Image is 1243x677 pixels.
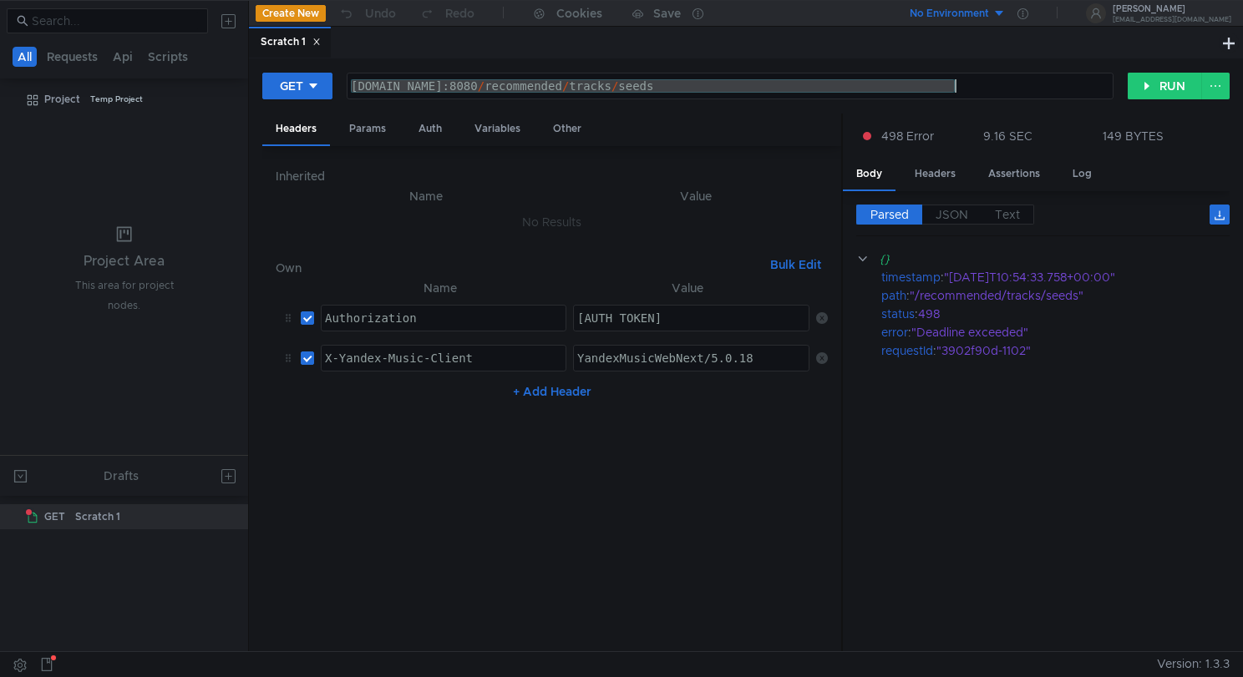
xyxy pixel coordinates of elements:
[566,278,809,298] th: Value
[314,278,566,298] th: Name
[280,77,303,95] div: GET
[540,114,595,144] div: Other
[881,341,933,360] div: requestId
[13,47,37,67] button: All
[276,166,827,186] h6: Inherited
[881,127,934,145] span: 498 Error
[764,255,828,275] button: Bulk Edit
[936,207,968,222] span: JSON
[870,207,909,222] span: Parsed
[506,381,598,402] button: + Add Header
[44,87,80,112] div: Project
[1113,17,1231,23] div: [EMAIL_ADDRESS][DOMAIN_NAME]
[261,33,321,51] div: Scratch 1
[289,186,563,206] th: Name
[881,286,906,305] div: path
[936,341,1210,360] div: "3902f90d-1102"
[1059,159,1105,189] div: Log
[911,323,1209,341] div: "Deadline exceeded"
[881,323,908,341] div: error
[881,341,1230,360] div: :
[975,159,1053,189] div: Assertions
[995,207,1020,222] span: Text
[983,129,1032,144] div: 9.16 SEC
[408,1,486,26] button: Redo
[326,1,408,26] button: Undo
[90,87,143,112] div: Temp Project
[880,250,1206,268] div: {}
[881,268,941,286] div: timestamp
[881,323,1230,341] div: :
[1128,73,1202,99] button: RUN
[445,3,474,23] div: Redo
[1157,652,1230,676] span: Version: 1.3.3
[910,286,1208,305] div: "/recommended/tracks/seeds"
[881,268,1230,286] div: :
[42,47,103,67] button: Requests
[881,305,915,323] div: status
[881,286,1230,305] div: :
[461,114,534,144] div: Variables
[556,3,602,23] div: Cookies
[143,47,193,67] button: Scripts
[653,8,681,19] div: Save
[256,5,326,22] button: Create New
[944,268,1210,286] div: "[DATE]T10:54:33.758+00:00"
[1113,5,1231,13] div: [PERSON_NAME]
[75,504,120,529] div: Scratch 1
[843,159,895,191] div: Body
[522,215,581,230] nz-embed-empty: No Results
[336,114,399,144] div: Params
[365,3,396,23] div: Undo
[32,12,198,30] input: Search...
[1103,129,1164,144] div: 149 BYTES
[901,159,969,189] div: Headers
[104,466,139,486] div: Drafts
[881,305,1230,323] div: :
[405,114,455,144] div: Auth
[44,504,65,529] span: GET
[910,6,989,22] div: No Environment
[262,114,330,146] div: Headers
[262,73,332,99] button: GET
[918,305,1209,323] div: 498
[108,47,138,67] button: Api
[276,258,763,278] h6: Own
[563,186,827,206] th: Value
